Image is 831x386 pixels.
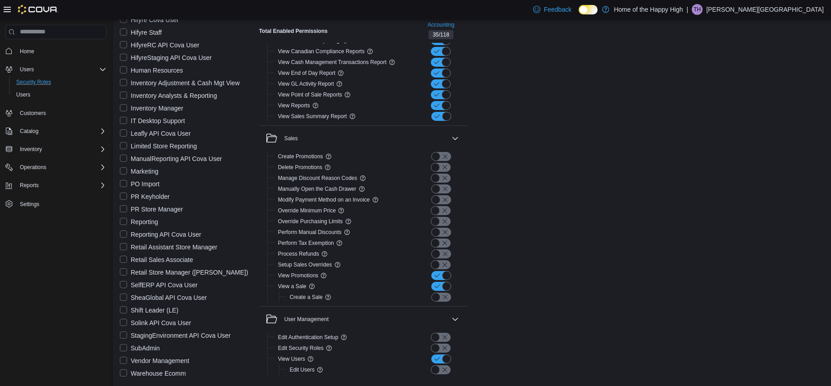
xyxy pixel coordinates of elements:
[13,77,106,87] span: Security Roles
[433,31,449,39] span: 35 / 118
[120,254,193,265] label: Retail Sales Associate
[5,41,106,234] nav: Complex example
[13,89,34,100] a: Users
[278,343,324,354] button: Edit Security Roles
[278,102,310,109] span: View Reports
[120,166,158,177] label: Marketing
[278,259,332,270] button: Setup Sales Overrides
[16,162,50,173] button: Operations
[278,332,338,343] button: Edit Authentication Setup
[120,242,217,253] label: Retail Assistant Store Manager
[259,151,468,306] div: Sales
[2,161,110,174] button: Operations
[694,4,701,15] span: TH
[13,89,106,100] span: Users
[706,4,824,15] p: [PERSON_NAME][GEOGRAPHIC_DATA]
[692,4,703,15] div: Thane Hamborg
[278,238,334,248] button: Perform Tax Exemption
[530,0,575,18] a: Feedback
[278,194,370,205] button: Modify Payment Method on an Invoice
[424,19,458,30] button: Accounting
[278,196,370,203] span: Modify Payment Method on an Invoice
[20,146,42,153] span: Inventory
[579,5,598,14] input: Dark Mode
[278,89,342,100] button: View Point of Sale Reports
[16,91,30,98] span: Users
[120,103,183,114] label: Inventory Manager
[278,68,336,78] button: View End of Day Report
[284,135,298,142] div: Sales
[18,5,58,14] img: Cova
[290,366,315,373] span: Edit Users
[120,27,162,38] label: Hifyre Staff
[278,207,336,214] span: Override Minimum Price
[120,355,189,366] label: Vendor Management
[120,65,183,76] label: Human Resources
[16,46,106,57] span: Home
[16,144,106,155] span: Inventory
[290,364,315,375] button: Edit Users
[686,4,688,15] p: |
[544,5,571,14] span: Feedback
[20,128,38,135] span: Catalog
[278,205,336,216] button: Override Minimum Price
[278,270,319,281] button: View Promotions
[120,90,217,101] label: Inventory Analysts & Reporting
[259,28,328,35] h4: Total Enabled Permissions
[16,64,37,75] button: Users
[120,343,160,354] label: SubAdmin
[2,45,110,58] button: Home
[278,113,347,120] span: View Sales Summary Report
[278,355,305,363] span: View Users
[16,126,42,137] button: Catalog
[9,76,110,88] button: Security Roles
[278,184,356,194] button: Manually Open the Cash Drawer
[120,368,186,379] label: Warehouse Ecomm
[278,185,356,193] span: Manually Open the Cash Drawer
[16,180,106,191] span: Reports
[120,330,231,341] label: StagingEnvironment API Cova User
[278,48,365,55] span: View Canadian Compliance Reports
[278,227,342,238] button: Perform Manual Discounts
[290,294,323,301] span: Create a Sale
[120,52,212,63] label: HifyreStaging API Cova User
[259,332,468,379] div: User Management
[278,57,387,68] button: View Cash Management Transactions Report
[278,345,324,352] span: Edit Security Roles
[120,14,179,25] label: Hifyre Cova User
[120,280,197,290] label: SelfERP API Cova User
[278,173,357,184] button: Manage Discount Reason Codes
[614,4,683,15] p: Home of the Happy High
[16,107,106,119] span: Customers
[278,59,387,66] span: View Cash Management Transactions Report
[120,204,183,215] label: PR Store Manager
[278,69,336,77] span: View End of Day Report
[266,133,448,144] button: Sales
[278,283,306,290] span: View a Sale
[16,199,43,210] a: Settings
[20,201,39,208] span: Settings
[20,66,34,73] span: Users
[278,162,323,173] button: Delete Promotions
[278,281,306,292] button: View a Sale
[450,133,461,144] button: Sales
[20,182,39,189] span: Reports
[120,305,178,316] label: Shift Leader (LE)
[120,153,222,164] label: ManualReporting API Cova User
[16,64,106,75] span: Users
[16,46,38,57] a: Home
[120,317,191,328] label: Solink API Cova User
[120,179,160,189] label: PO Import
[120,128,191,139] label: Leafly API Cova User
[266,314,448,325] button: User Management
[428,21,454,28] span: Accounting
[278,78,334,89] button: View GL Activity Report
[278,229,342,236] span: Perform Manual Discounts
[16,108,50,119] a: Customers
[450,314,461,325] button: User Management
[429,30,453,39] span: 35/118
[20,164,46,171] span: Operations
[20,110,46,117] span: Customers
[2,179,110,192] button: Reports
[16,180,42,191] button: Reports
